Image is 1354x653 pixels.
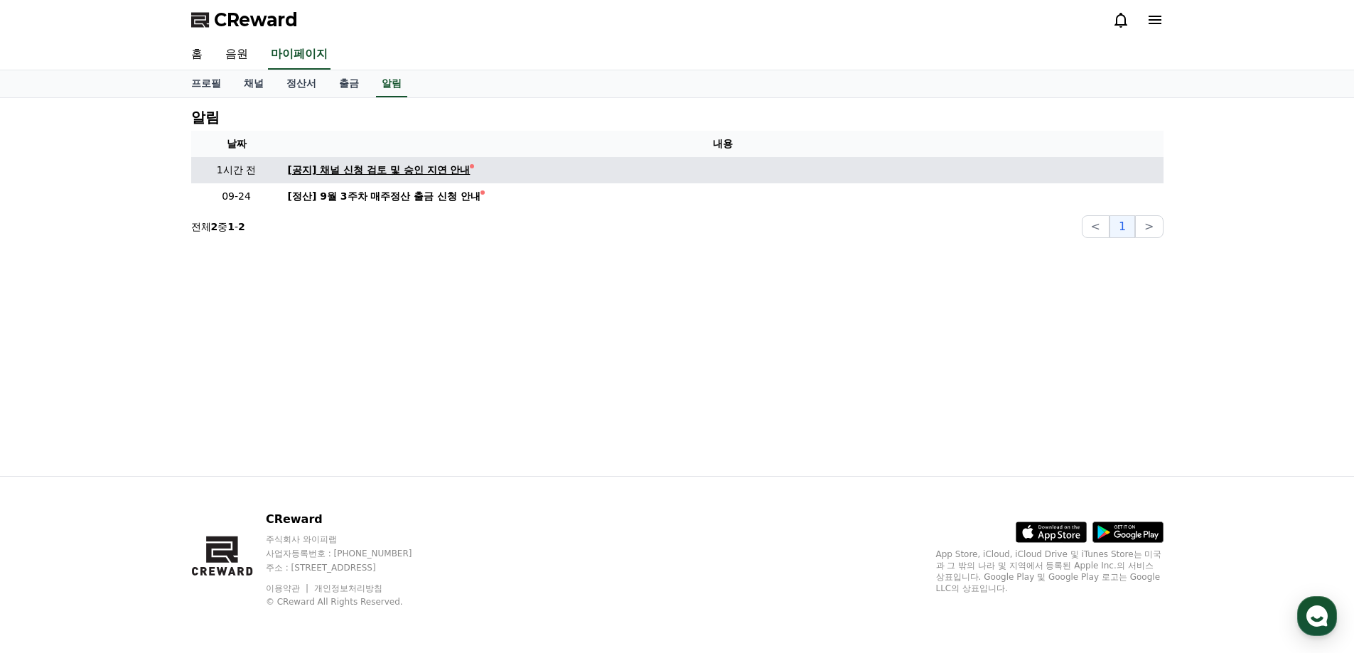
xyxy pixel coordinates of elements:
[4,450,94,486] a: 홈
[376,70,407,97] a: 알림
[266,534,439,545] p: 주식회사 와이피랩
[288,189,481,204] div: [정산] 9월 3주차 매주정산 출금 신청 안내
[232,70,275,97] a: 채널
[94,450,183,486] a: 대화
[191,220,245,234] p: 전체 중 -
[275,70,328,97] a: 정산서
[191,9,298,31] a: CReward
[288,163,471,178] div: [공지] 채널 신청 검토 및 승인 지연 안내
[288,189,1158,204] a: [정산] 9월 3주차 매주정산 출금 신청 안내
[130,473,147,484] span: 대화
[1109,215,1135,238] button: 1
[45,472,53,483] span: 홈
[328,70,370,97] a: 출금
[266,511,439,528] p: CReward
[1082,215,1109,238] button: <
[211,221,218,232] strong: 2
[180,40,214,70] a: 홈
[191,109,220,125] h4: 알림
[183,450,273,486] a: 설정
[266,596,439,608] p: © CReward All Rights Reserved.
[1135,215,1163,238] button: >
[238,221,245,232] strong: 2
[936,549,1164,594] p: App Store, iCloud, iCloud Drive 및 iTunes Store는 미국과 그 밖의 나라 및 지역에서 등록된 Apple Inc.의 서비스 상표입니다. Goo...
[191,131,282,157] th: 날짜
[180,70,232,97] a: 프로필
[314,583,382,593] a: 개인정보처리방침
[266,583,311,593] a: 이용약관
[197,163,276,178] p: 1시간 전
[282,131,1164,157] th: 내용
[268,40,331,70] a: 마이페이지
[266,562,439,573] p: 주소 : [STREET_ADDRESS]
[266,548,439,559] p: 사업자등록번호 : [PHONE_NUMBER]
[288,163,1158,178] a: [공지] 채널 신청 검토 및 승인 지연 안내
[214,9,298,31] span: CReward
[197,189,276,204] p: 09-24
[220,472,237,483] span: 설정
[227,221,235,232] strong: 1
[214,40,259,70] a: 음원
